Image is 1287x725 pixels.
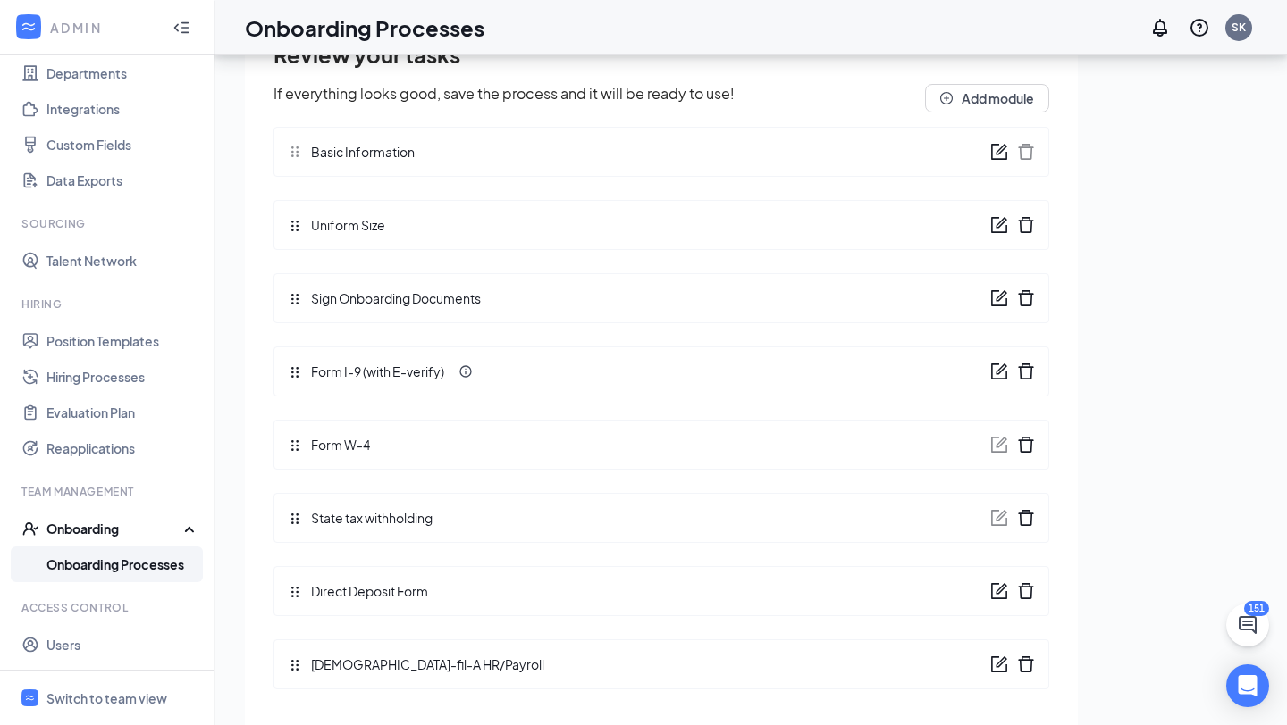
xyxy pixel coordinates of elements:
a: Onboarding Processes [46,546,199,582]
div: 151 [1244,601,1269,616]
div: Onboarding [46,520,184,537]
svg: ChatActive [1237,614,1258,636]
span: form [990,655,1008,673]
a: Departments [46,55,199,91]
span: State tax withholding [302,508,433,528]
span: delete [1017,509,1035,527]
svg: WorkstreamLogo [24,692,36,704]
svg: UserCheck [21,520,39,537]
a: Users [46,627,199,662]
span: form [990,289,1008,307]
span: form [990,362,1008,380]
a: Talent Network [46,243,199,279]
span: delete [1017,362,1035,380]
button: ChatActive [1226,604,1269,646]
svg: Collapse [172,19,190,37]
span: form [990,509,1008,527]
span: delete [1017,582,1035,600]
span: delete [1017,436,1035,454]
a: Evaluation Plan [46,395,199,430]
svg: Notifications [1149,17,1171,38]
svg: Drag [288,292,302,306]
svg: Drag [288,585,302,599]
span: form [990,436,1008,454]
span: Sign Onboarding Documents [302,288,481,308]
a: Position Templates [46,323,199,359]
svg: Drag [288,512,302,526]
div: SK [1232,20,1246,35]
div: ADMIN [50,19,156,37]
div: Open Intercom Messenger [1226,664,1269,707]
div: Hiring [21,296,196,312]
a: Roles and Permissions [46,662,199,698]
span: Direct Deposit Form [302,581,428,601]
span: Form W-4 [302,435,370,454]
div: Team Management [21,484,196,499]
span: form [990,582,1008,600]
a: Reapplications [46,430,199,466]
a: Custom Fields [46,127,199,162]
button: plus-circleAdd module [925,84,1049,112]
span: Form I-9 (with E-verify) [302,362,444,381]
svg: Drag [288,365,302,379]
div: Access control [21,600,196,615]
span: [DEMOGRAPHIC_DATA]-fil-A HR/Payroll [302,654,544,674]
a: Integrations [46,91,199,127]
svg: Info [458,364,473,379]
div: Sourcing [21,216,196,231]
span: form [990,143,1008,161]
svg: WorkstreamLogo [20,18,38,36]
span: Basic Information [302,142,415,162]
h5: If everything looks good, save the process and it will be ready to use! [273,84,735,112]
span: form [990,216,1008,234]
a: Hiring Processes [46,359,199,395]
svg: Drag [288,658,302,672]
span: Uniform Size [302,215,385,235]
svg: QuestionInfo [1189,17,1210,38]
a: Data Exports [46,162,199,198]
svg: Drag [288,219,302,233]
div: Switch to team view [46,689,167,707]
span: delete [1017,289,1035,307]
span: delete [1017,143,1035,161]
svg: Drag [288,145,302,159]
svg: Drag [288,438,302,453]
span: plus-circle [940,92,953,104]
span: delete [1017,216,1035,234]
span: delete [1017,655,1035,673]
h1: Onboarding Processes [245,12,484,43]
